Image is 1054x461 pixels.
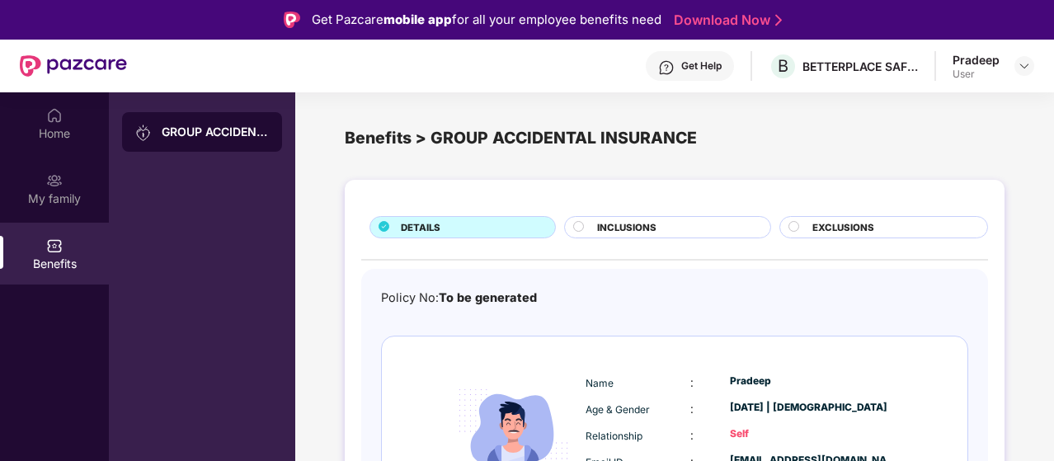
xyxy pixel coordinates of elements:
span: Age & Gender [586,403,650,416]
span: Relationship [586,430,642,442]
div: Pradeep [953,52,1000,68]
img: New Pazcare Logo [20,55,127,77]
img: Logo [284,12,300,28]
div: BETTERPLACE SAFETY SOLUTIONS PRIVATE LIMITED [802,59,918,74]
span: : [690,428,694,442]
span: : [690,402,694,416]
div: Policy No: [381,289,537,308]
img: svg+xml;base64,PHN2ZyBpZD0iSGVscC0zMngzMiIgeG1sbnM9Imh0dHA6Ly93d3cudzMub3JnLzIwMDAvc3ZnIiB3aWR0aD... [658,59,675,76]
span: Name [586,377,614,389]
img: svg+xml;base64,PHN2ZyBpZD0iQmVuZWZpdHMiIHhtbG5zPSJodHRwOi8vd3d3LnczLm9yZy8yMDAwL3N2ZyIgd2lkdGg9Ij... [46,238,63,254]
span: B [778,56,788,76]
span: DETAILS [401,220,440,235]
div: Benefits > GROUP ACCIDENTAL INSURANCE [345,125,1005,151]
div: GROUP ACCIDENTAL INSURANCE [162,124,269,140]
div: Get Help [681,59,722,73]
div: Self [730,426,900,442]
strong: mobile app [383,12,452,27]
span: INCLUSIONS [597,220,656,235]
img: Stroke [775,12,782,29]
span: To be generated [439,290,537,304]
div: Pradeep [730,374,900,389]
span: EXCLUSIONS [812,220,874,235]
img: svg+xml;base64,PHN2ZyB3aWR0aD0iMjAiIGhlaWdodD0iMjAiIHZpZXdCb3g9IjAgMCAyMCAyMCIgZmlsbD0ibm9uZSIgeG... [46,172,63,189]
a: Download Now [674,12,777,29]
img: svg+xml;base64,PHN2ZyB3aWR0aD0iMjAiIGhlaWdodD0iMjAiIHZpZXdCb3g9IjAgMCAyMCAyMCIgZmlsbD0ibm9uZSIgeG... [135,125,152,141]
img: svg+xml;base64,PHN2ZyBpZD0iSG9tZSIgeG1sbnM9Imh0dHA6Ly93d3cudzMub3JnLzIwMDAvc3ZnIiB3aWR0aD0iMjAiIG... [46,107,63,124]
span: : [690,375,694,389]
div: Get Pazcare for all your employee benefits need [312,10,661,30]
div: User [953,68,1000,81]
div: [DATE] | [DEMOGRAPHIC_DATA] [730,400,900,416]
img: svg+xml;base64,PHN2ZyBpZD0iRHJvcGRvd24tMzJ4MzIiIHhtbG5zPSJodHRwOi8vd3d3LnczLm9yZy8yMDAwL3N2ZyIgd2... [1018,59,1031,73]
